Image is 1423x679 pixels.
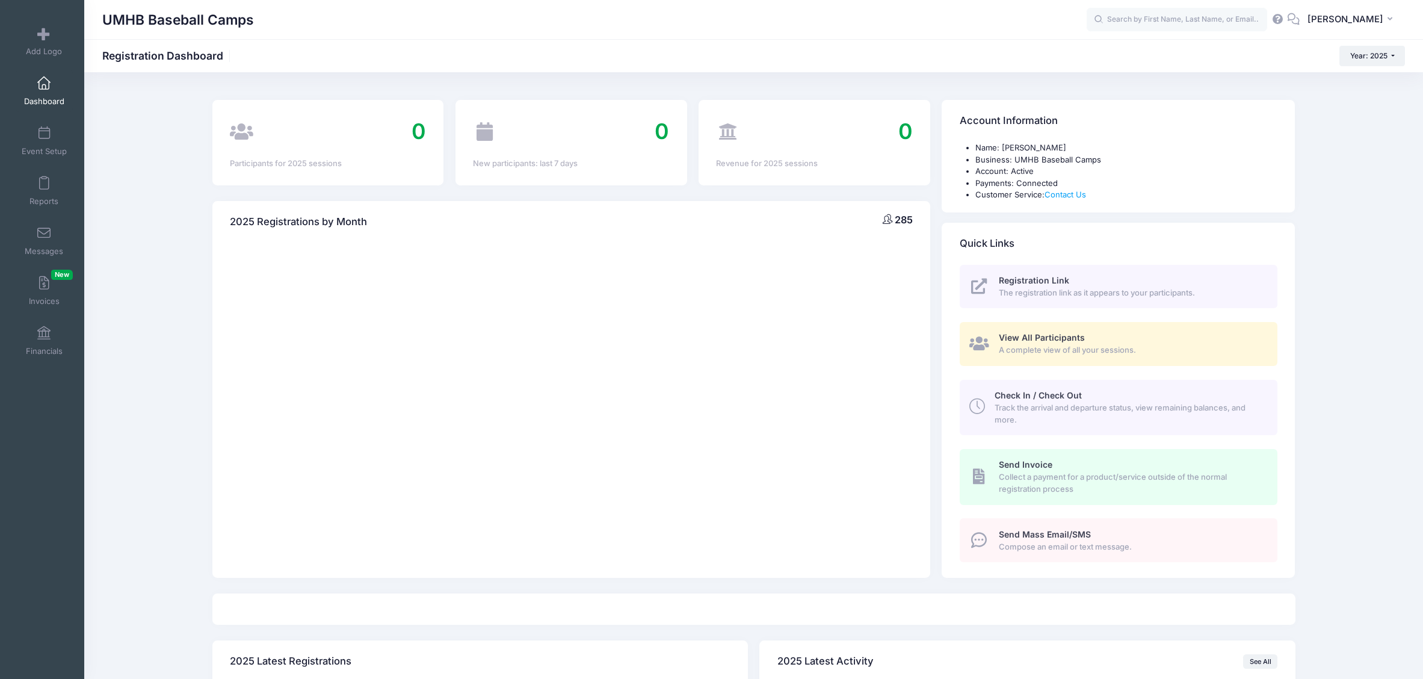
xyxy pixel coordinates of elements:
[999,287,1264,299] span: The registration link as it appears to your participants.
[999,471,1264,495] span: Collect a payment for a product/service outside of the normal registration process
[29,296,60,306] span: Invoices
[16,270,73,312] a: InvoicesNew
[655,118,669,144] span: 0
[898,118,913,144] span: 0
[230,158,426,170] div: Participants for 2025 sessions
[999,332,1085,343] span: View All Participants
[16,120,73,162] a: Event Setup
[999,529,1091,539] span: Send Mass Email/SMS
[29,196,58,206] span: Reports
[16,220,73,262] a: Messages
[960,226,1014,261] h4: Quick Links
[999,344,1264,356] span: A complete view of all your sessions.
[960,265,1277,309] a: Registration Link The registration link as it appears to your participants.
[25,246,63,256] span: Messages
[16,20,73,62] a: Add Logo
[1350,51,1388,60] span: Year: 2025
[895,214,913,226] span: 285
[1300,6,1405,34] button: [PERSON_NAME]
[1243,654,1277,669] a: See All
[22,146,67,157] span: Event Setup
[1307,13,1383,26] span: [PERSON_NAME]
[975,154,1277,166] li: Business: UMHB Baseball Camps
[975,178,1277,190] li: Payments: Connected
[975,166,1277,178] li: Account: Active
[26,346,63,356] span: Financials
[995,402,1264,426] span: Track the arrival and departure status, view remaining balances, and more.
[1339,46,1405,66] button: Year: 2025
[412,118,426,144] span: 0
[716,158,912,170] div: Revenue for 2025 sessions
[24,96,64,107] span: Dashboard
[102,6,254,34] h1: UMHB Baseball Camps
[975,142,1277,154] li: Name: [PERSON_NAME]
[975,189,1277,201] li: Customer Service:
[16,170,73,212] a: Reports
[26,46,62,57] span: Add Logo
[999,541,1264,553] span: Compose an email or text message.
[960,104,1058,138] h4: Account Information
[51,270,73,280] span: New
[16,320,73,362] a: Financials
[230,205,367,239] h4: 2025 Registrations by Month
[102,49,233,62] h1: Registration Dashboard
[1045,190,1086,199] a: Contact Us
[230,645,351,679] h4: 2025 Latest Registrations
[960,322,1277,366] a: View All Participants A complete view of all your sessions.
[16,70,73,112] a: Dashboard
[473,158,669,170] div: New participants: last 7 days
[999,459,1052,470] span: Send Invoice
[995,390,1082,400] span: Check In / Check Out
[777,645,874,679] h4: 2025 Latest Activity
[999,275,1069,285] span: Registration Link
[1087,8,1267,32] input: Search by First Name, Last Name, or Email...
[960,518,1277,562] a: Send Mass Email/SMS Compose an email or text message.
[960,449,1277,504] a: Send Invoice Collect a payment for a product/service outside of the normal registration process
[960,380,1277,435] a: Check In / Check Out Track the arrival and departure status, view remaining balances, and more.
